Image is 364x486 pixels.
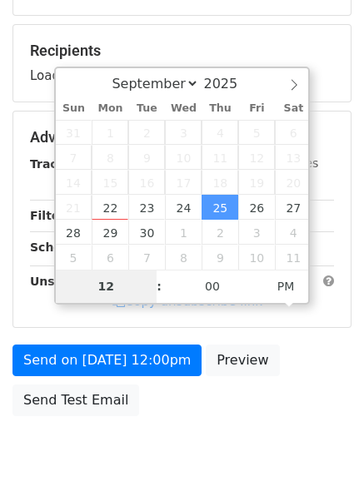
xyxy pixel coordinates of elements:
[238,120,275,145] span: September 5, 2025
[128,145,165,170] span: September 9, 2025
[238,245,275,270] span: October 10, 2025
[128,245,165,270] span: October 7, 2025
[56,170,92,195] span: September 14, 2025
[275,170,312,195] span: September 20, 2025
[165,195,202,220] span: September 24, 2025
[281,406,364,486] iframe: Chat Widget
[275,220,312,245] span: October 4, 2025
[56,270,157,303] input: Hour
[199,76,259,92] input: Year
[275,145,312,170] span: September 13, 2025
[165,103,202,114] span: Wed
[30,42,334,60] h5: Recipients
[128,220,165,245] span: September 30, 2025
[238,103,275,114] span: Fri
[202,120,238,145] span: September 4, 2025
[275,120,312,145] span: September 6, 2025
[112,294,262,309] a: Copy unsubscribe link
[30,157,86,171] strong: Tracking
[206,345,279,376] a: Preview
[92,103,128,114] span: Mon
[238,195,275,220] span: September 26, 2025
[202,195,238,220] span: September 25, 2025
[128,120,165,145] span: September 2, 2025
[92,120,128,145] span: September 1, 2025
[263,270,309,303] span: Click to toggle
[30,275,112,288] strong: Unsubscribe
[128,195,165,220] span: September 23, 2025
[56,220,92,245] span: September 28, 2025
[56,120,92,145] span: August 31, 2025
[12,345,202,376] a: Send on [DATE] 12:00pm
[202,220,238,245] span: October 2, 2025
[238,170,275,195] span: September 19, 2025
[56,195,92,220] span: September 21, 2025
[165,220,202,245] span: October 1, 2025
[92,145,128,170] span: September 8, 2025
[165,120,202,145] span: September 3, 2025
[238,145,275,170] span: September 12, 2025
[92,170,128,195] span: September 15, 2025
[165,145,202,170] span: September 10, 2025
[92,195,128,220] span: September 22, 2025
[30,128,334,146] h5: Advanced
[202,245,238,270] span: October 9, 2025
[30,42,334,85] div: Loading...
[162,270,263,303] input: Minute
[275,245,312,270] span: October 11, 2025
[165,245,202,270] span: October 8, 2025
[128,170,165,195] span: September 16, 2025
[202,103,238,114] span: Thu
[56,103,92,114] span: Sun
[12,384,139,416] a: Send Test Email
[30,209,72,222] strong: Filters
[165,170,202,195] span: September 17, 2025
[202,145,238,170] span: September 11, 2025
[128,103,165,114] span: Tue
[157,270,162,303] span: :
[275,195,312,220] span: September 27, 2025
[275,103,312,114] span: Sat
[56,245,92,270] span: October 5, 2025
[202,170,238,195] span: September 18, 2025
[92,245,128,270] span: October 6, 2025
[30,241,90,254] strong: Schedule
[56,145,92,170] span: September 7, 2025
[238,220,275,245] span: October 3, 2025
[92,220,128,245] span: September 29, 2025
